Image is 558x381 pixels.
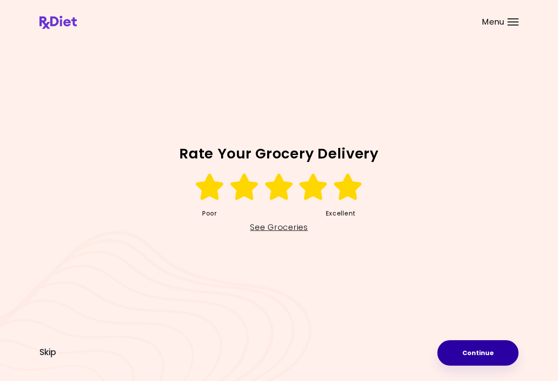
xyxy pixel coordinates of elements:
[250,220,308,234] a: See Groceries
[482,18,504,26] span: Menu
[39,348,56,357] button: Skip
[39,16,77,29] img: RxDiet
[326,207,356,221] span: Excellent
[39,147,519,161] h2: Rate Your Grocery Delivery
[437,340,519,366] button: Continue
[202,207,217,221] span: Poor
